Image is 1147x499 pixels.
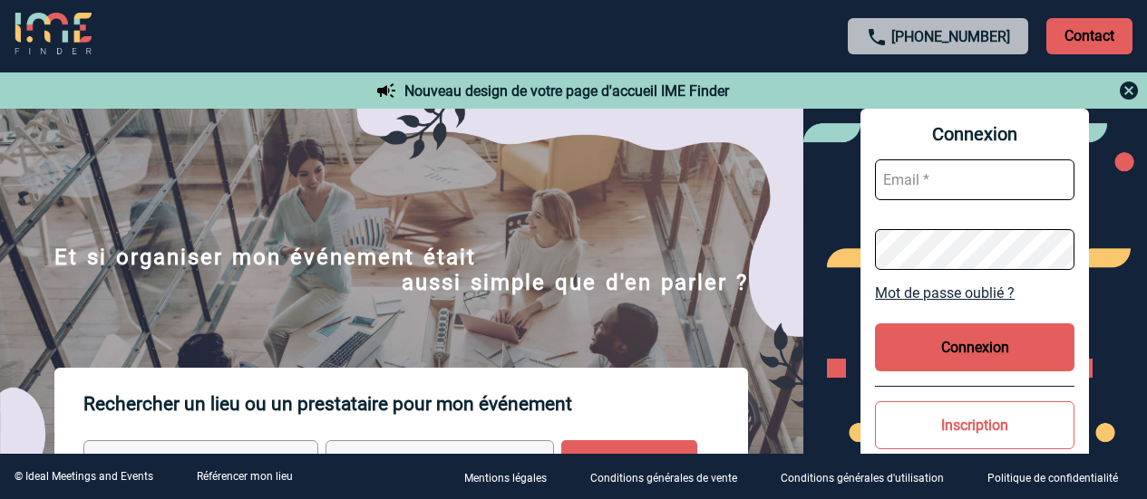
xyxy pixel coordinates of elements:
[1046,18,1132,54] p: Contact
[875,159,1074,200] input: Email *
[576,468,766,485] a: Conditions générales de vente
[561,440,697,491] input: Rechercher
[987,472,1118,485] p: Politique de confidentialité
[891,28,1010,45] a: [PHONE_NUMBER]
[973,468,1147,485] a: Politique de confidentialité
[590,472,737,485] p: Conditions générales de vente
[875,123,1074,145] span: Connexion
[197,470,293,483] a: Référencer mon lieu
[15,470,153,483] div: © Ideal Meetings and Events
[866,26,888,48] img: call-24-px.png
[875,323,1074,371] button: Connexion
[875,401,1074,449] button: Inscription
[464,472,547,485] p: Mentions légales
[450,468,576,485] a: Mentions légales
[83,368,748,440] p: Rechercher un lieu ou un prestataire pour mon événement
[781,472,944,485] p: Conditions générales d'utilisation
[766,468,973,485] a: Conditions générales d'utilisation
[875,284,1074,302] a: Mot de passe oublié ?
